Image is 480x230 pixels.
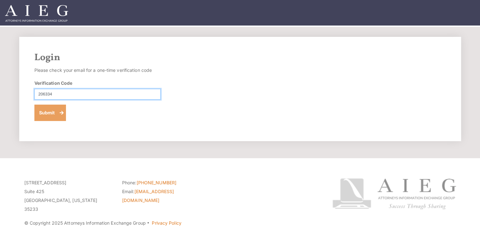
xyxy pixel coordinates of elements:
[24,219,309,227] p: © Copyright 2025 Attorneys Information Exchange Group
[122,178,210,187] li: Phone:
[34,80,73,86] label: Verification Code
[34,105,66,121] button: Submit
[147,223,150,226] span: ·
[34,52,446,63] h2: Login
[24,178,113,214] p: [STREET_ADDRESS] Suite 425 [GEOGRAPHIC_DATA], [US_STATE] 35233
[5,5,68,22] img: Attorneys Information Exchange Group
[137,180,176,185] a: [PHONE_NUMBER]
[122,187,210,205] li: Email:
[152,220,181,226] a: Privacy Policy
[122,189,174,203] a: [EMAIL_ADDRESS][DOMAIN_NAME]
[34,66,161,75] p: Please check your email for a one-time verification code
[332,178,456,210] img: Attorneys Information Exchange Group logo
